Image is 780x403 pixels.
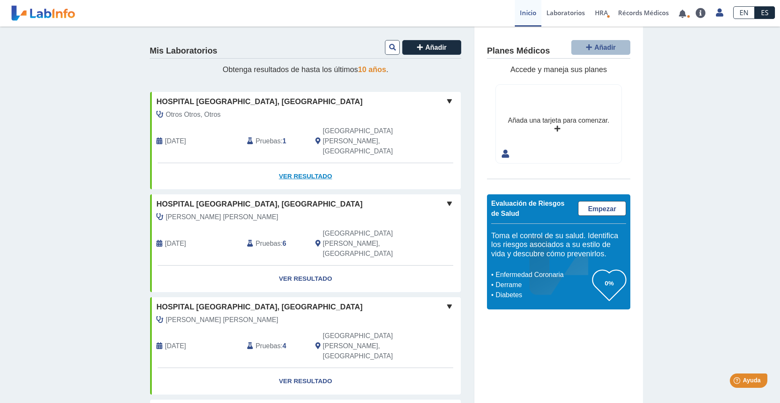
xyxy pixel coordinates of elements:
span: Accede y maneja sus planes [510,65,607,74]
span: San Juan, PR [323,126,416,156]
a: Empezar [578,201,626,216]
span: Pruebas [256,341,280,351]
div: : [241,228,309,259]
div: : [241,331,309,361]
span: HRA [595,8,608,17]
span: San Juan, PR [323,228,416,259]
div: : [241,126,309,156]
span: 2022-09-06 [165,239,186,249]
span: Obtenga resultados de hasta los últimos . [223,65,388,74]
span: 10 años [358,65,386,74]
li: Diabetes [493,290,592,300]
iframe: Help widget launcher [705,370,771,394]
button: Añadir [402,40,461,55]
li: Enfermedad Coronaria [493,270,592,280]
span: Evaluación de Riesgos de Salud [491,200,565,217]
span: Añadir [425,44,447,51]
div: Añada una tarjeta para comenzar. [508,116,609,126]
h5: Toma el control de su salud. Identifica los riesgos asociados a su estilo de vida y descubre cómo... [491,231,626,259]
span: Pruebas [256,136,280,146]
span: 2022-03-12 [165,341,186,351]
b: 4 [282,342,286,349]
h3: 0% [592,278,626,288]
span: Hospital [GEOGRAPHIC_DATA], [GEOGRAPHIC_DATA] [156,301,363,313]
span: Empezar [588,205,616,212]
span: Pruebas [256,239,280,249]
span: Ramos Mercado, Jose [166,315,278,325]
h4: Planes Médicos [487,46,550,56]
span: Hospital [GEOGRAPHIC_DATA], [GEOGRAPHIC_DATA] [156,199,363,210]
h4: Mis Laboratorios [150,46,217,56]
span: Añadir [594,44,616,51]
span: 2025-09-23 [165,136,186,146]
a: Ver Resultado [150,266,461,292]
a: Ver Resultado [150,163,461,190]
b: 1 [282,137,286,145]
span: Hospital [GEOGRAPHIC_DATA], [GEOGRAPHIC_DATA] [156,96,363,107]
span: Ramos Mercado, Jose [166,212,278,222]
span: San Juan, PR [323,331,416,361]
a: ES [755,6,775,19]
button: Añadir [571,40,630,55]
a: Ver Resultado [150,368,461,395]
b: 6 [282,240,286,247]
a: EN [733,6,755,19]
li: Derrame [493,280,592,290]
span: Otros Otros, Otros [166,110,221,120]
